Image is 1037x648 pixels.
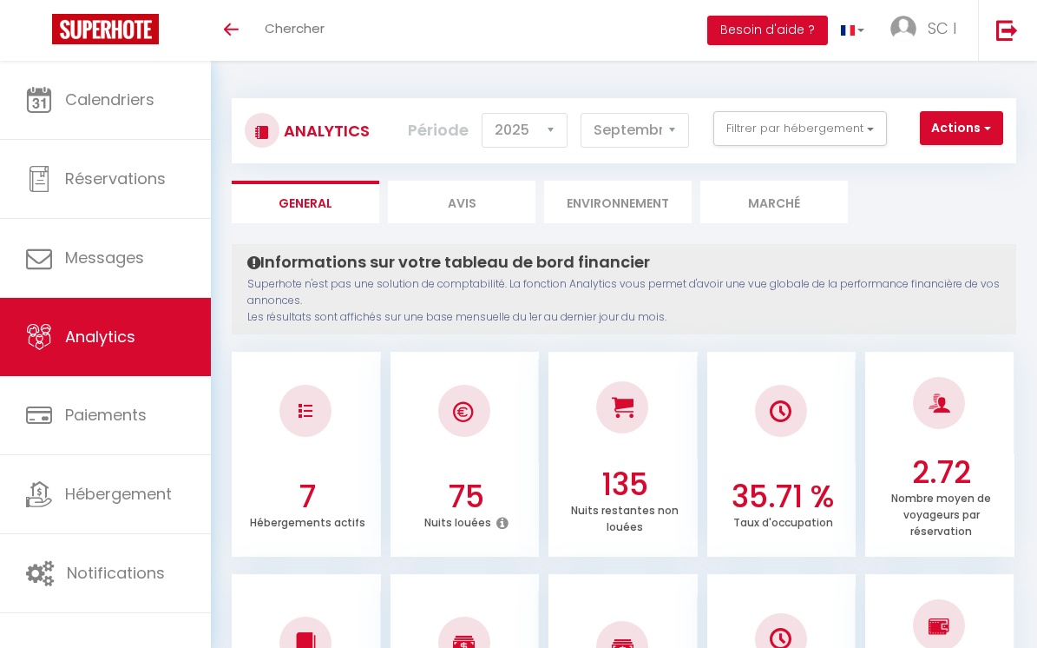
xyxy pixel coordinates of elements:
[714,479,851,515] h3: 35.71 %
[250,512,365,530] p: Hébergements actifs
[920,111,1003,146] button: Actions
[388,181,535,223] li: Avis
[279,111,370,150] h3: Analytics
[232,181,379,223] li: General
[891,487,991,539] p: Nombre moyen de voyageurs par réservation
[996,19,1018,41] img: logout
[556,466,693,503] h3: 135
[700,181,848,223] li: Marché
[544,181,692,223] li: Environnement
[424,512,491,530] p: Nuits louées
[397,479,535,515] h3: 75
[873,454,1010,491] h3: 2.72
[65,326,135,347] span: Analytics
[929,616,950,637] img: NO IMAGE
[67,562,165,584] span: Notifications
[65,247,144,268] span: Messages
[408,111,469,149] label: Période
[890,16,916,42] img: ...
[65,89,154,110] span: Calendriers
[928,17,956,39] span: SC I
[65,168,166,189] span: Réservations
[65,404,147,426] span: Paiements
[240,479,377,515] h3: 7
[247,253,1001,272] h4: Informations sur votre tableau de bord financier
[733,512,833,530] p: Taux d'occupation
[571,499,679,534] p: Nuits restantes non louées
[265,19,325,37] span: Chercher
[707,16,828,45] button: Besoin d'aide ?
[65,483,172,505] span: Hébergement
[247,276,1001,326] p: Superhote n'est pas une solution de comptabilité. La fonction Analytics vous permet d'avoir une v...
[713,111,887,146] button: Filtrer par hébergement
[299,404,312,418] img: NO IMAGE
[52,14,159,44] img: Super Booking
